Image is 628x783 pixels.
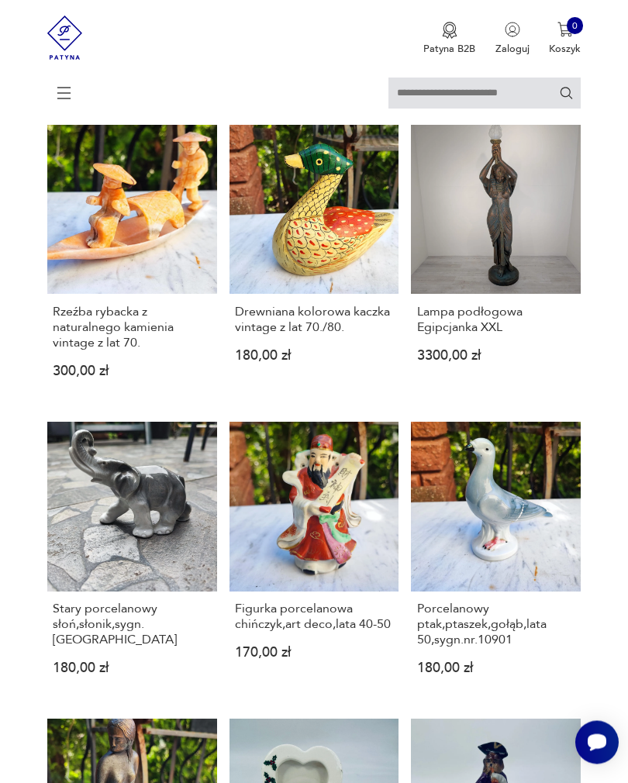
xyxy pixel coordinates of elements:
h3: Rzeźba rybacka z naturalnego kamienia vintage z lat 70. [53,305,211,351]
p: Koszyk [549,42,581,56]
a: Drewniana kolorowa kaczka vintage z lat 70./80.Drewniana kolorowa kaczka vintage z lat 70./80.180... [229,126,399,403]
p: Patyna B2B [423,42,475,56]
h3: Porcelanowy ptak,ptaszek,gołąb,lata 50,sygn.nr.10901 [417,602,575,648]
img: Ikona medalu [442,22,457,39]
h3: Drewniana kolorowa kaczka vintage z lat 70./80. [235,305,393,336]
p: 180,00 zł [417,664,575,675]
a: Stary porcelanowy słoń,słonik,sygn.GermanyStary porcelanowy słoń,słonik,sygn.[GEOGRAPHIC_DATA]180... [47,423,217,700]
button: 0Koszyk [549,22,581,56]
a: Figurka porcelanowa chińczyk,art deco,lata 40-50Figurka porcelanowa chińczyk,art deco,lata 40-501... [229,423,399,700]
iframe: Smartsupp widget button [575,721,619,764]
p: 300,00 zł [53,367,211,378]
img: Ikonka użytkownika [505,22,520,37]
a: Ikona medaluPatyna B2B [423,22,475,56]
img: Ikona koszyka [557,22,573,37]
p: 170,00 zł [235,648,393,660]
p: Zaloguj [495,42,530,56]
div: 0 [567,17,584,34]
h3: Stary porcelanowy słoń,słonik,sygn.[GEOGRAPHIC_DATA] [53,602,211,648]
a: Porcelanowy ptak,ptaszek,gołąb,lata 50,sygn.nr.10901Porcelanowy ptak,ptaszek,gołąb,lata 50,sygn.n... [411,423,581,700]
button: Zaloguj [495,22,530,56]
h3: Lampa podłogowa Egipcjanka XXL [417,305,575,336]
a: Rzeźba rybacka z naturalnego kamienia vintage z lat 70.Rzeźba rybacka z naturalnego kamienia vint... [47,126,217,403]
button: Szukaj [559,85,574,100]
a: Lampa podłogowa Egipcjanka XXLLampa podłogowa Egipcjanka XXL3300,00 zł [411,126,581,403]
p: 180,00 zł [53,664,211,675]
p: 180,00 zł [235,351,393,363]
h3: Figurka porcelanowa chińczyk,art deco,lata 40-50 [235,602,393,633]
button: Patyna B2B [423,22,475,56]
p: 3300,00 zł [417,351,575,363]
